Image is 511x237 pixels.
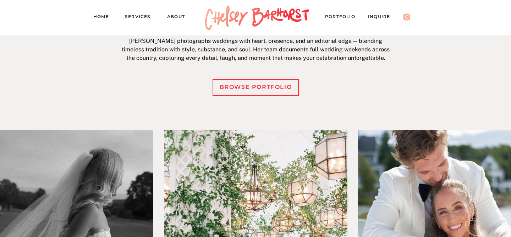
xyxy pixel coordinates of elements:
[125,13,157,23] a: Services
[119,37,392,64] p: [PERSON_NAME] photographs weddings with heart, presence, and an editorial edge — blending timeles...
[325,13,362,23] a: PORTFOLIO
[216,82,295,92] a: browse portfolio
[93,13,115,23] a: Home
[368,13,397,23] a: Inquire
[167,13,192,23] a: About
